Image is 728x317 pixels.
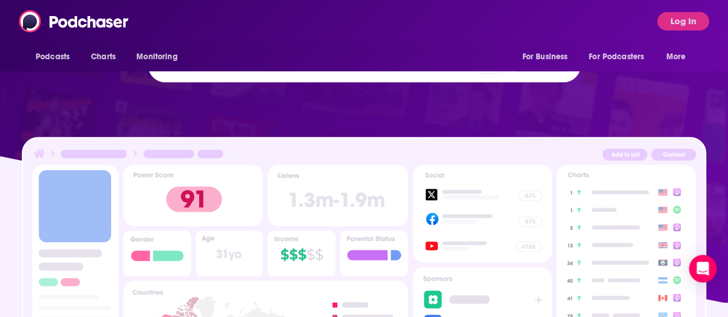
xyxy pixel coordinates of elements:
[123,165,264,226] img: Podcast Insights Power score
[268,165,408,226] img: Podcast Insights Listens
[689,255,716,282] div: Open Intercom Messenger
[581,46,661,68] button: open menu
[657,12,709,30] button: Log In
[268,231,336,276] img: Podcast Insights Income
[123,231,191,276] img: Podcast Insights Gender
[136,49,177,65] span: Monitoring
[91,49,116,65] span: Charts
[666,49,686,65] span: More
[128,46,192,68] button: open menu
[340,231,408,276] img: Podcast Insights Parental Status
[36,49,70,65] span: Podcasts
[32,147,696,165] img: Podcast Insights Header
[28,46,85,68] button: open menu
[514,46,582,68] button: open menu
[413,165,552,262] img: Podcast Socials
[19,10,129,32] img: Podchaser - Follow, Share and Rate Podcasts
[196,231,264,276] img: Podcast Insights Age
[589,49,644,65] span: For Podcasters
[522,49,567,65] span: For Business
[658,46,700,68] button: open menu
[83,46,123,68] a: Charts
